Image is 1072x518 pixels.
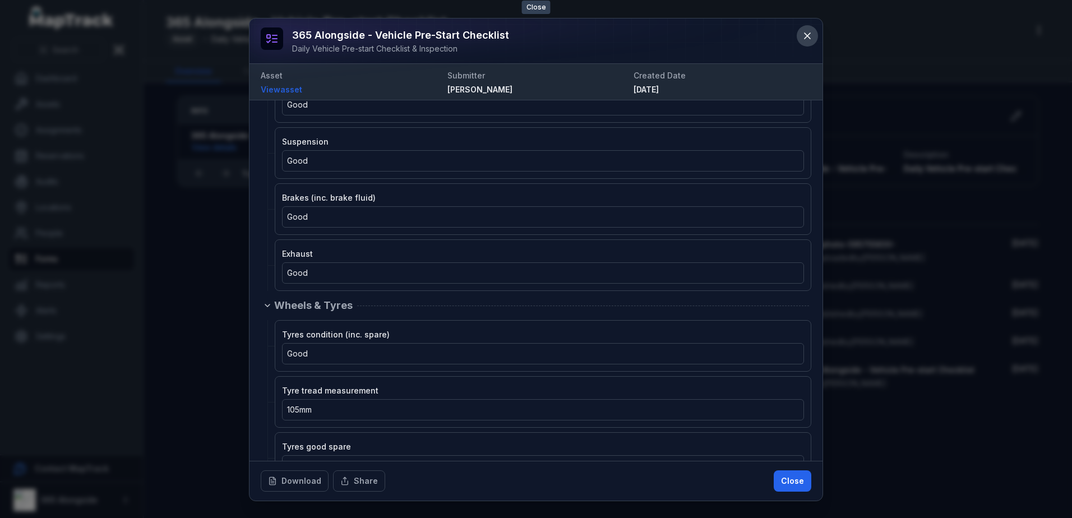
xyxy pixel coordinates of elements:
[282,386,378,395] span: Tyre tread measurement
[774,470,811,492] button: Close
[522,1,551,14] span: Close
[287,100,308,109] span: Good
[287,268,308,277] span: Good
[282,193,376,202] span: Brakes (inc. brake fluid)
[287,156,308,165] span: Good
[447,71,485,80] span: Submitter
[282,330,390,339] span: Tyres condition (inc. spare)
[333,470,385,492] button: Share
[282,249,313,258] span: Exhaust
[287,405,312,414] span: 105mm
[261,71,283,80] span: Asset
[634,71,686,80] span: Created Date
[274,298,353,313] span: Wheels & Tyres
[287,349,308,358] span: Good
[261,84,438,95] a: Viewasset
[292,27,509,43] h3: 365 Alongside - Vehicle Pre-start Checklist
[287,212,308,221] span: Good
[634,85,659,94] span: [DATE]
[634,85,659,94] time: 05/09/2025, 10:36:41 am
[282,137,329,146] span: Suspension
[447,85,512,94] span: [PERSON_NAME]
[292,43,509,54] div: Daily Vehicle Pre-start Checklist & Inspection
[282,442,351,451] span: Tyres good spare
[261,470,329,492] button: Download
